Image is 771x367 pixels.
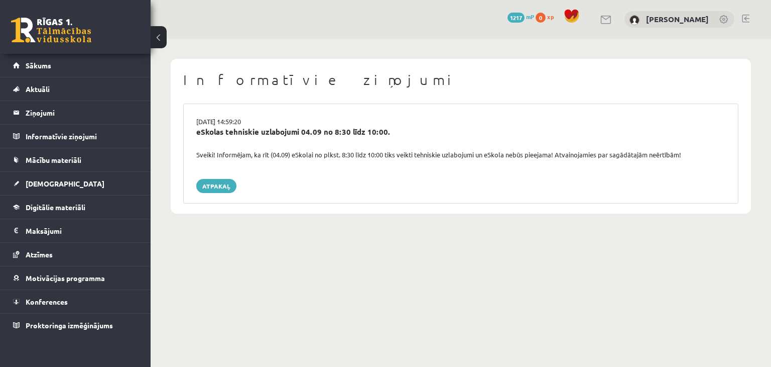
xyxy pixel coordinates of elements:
a: Motivācijas programma [13,266,138,290]
a: Digitālie materiāli [13,196,138,219]
img: Daniela Ļubomirska [629,15,639,25]
span: 0 [536,13,546,23]
a: 0 xp [536,13,559,21]
legend: Ziņojumi [26,101,138,124]
legend: Informatīvie ziņojumi [26,125,138,148]
a: Proktoringa izmēģinājums [13,314,138,337]
a: [DEMOGRAPHIC_DATA] [13,172,138,195]
a: Rīgas 1. Tālmācības vidusskola [11,18,91,43]
span: Motivācijas programma [26,273,105,283]
span: Proktoringa izmēģinājums [26,321,113,330]
span: [DEMOGRAPHIC_DATA] [26,179,104,188]
legend: Maksājumi [26,219,138,242]
span: Sākums [26,61,51,70]
span: Digitālie materiāli [26,203,85,212]
a: [PERSON_NAME] [646,14,709,24]
a: Sākums [13,54,138,77]
a: Atzīmes [13,243,138,266]
span: Mācību materiāli [26,155,81,164]
a: 1217 mP [507,13,534,21]
a: Ziņojumi [13,101,138,124]
a: Konferences [13,290,138,313]
div: Sveiki! Informējam, ka rīt (04.09) eSkolai no plkst. 8:30 līdz 10:00 tiks veikti tehniskie uzlabo... [189,150,733,160]
a: Atpakaļ [196,179,236,193]
a: Mācību materiāli [13,148,138,171]
h1: Informatīvie ziņojumi [183,71,738,88]
span: mP [526,13,534,21]
span: Konferences [26,297,68,306]
span: xp [547,13,554,21]
span: Atzīmes [26,250,53,259]
a: Maksājumi [13,219,138,242]
a: Informatīvie ziņojumi [13,125,138,148]
span: Aktuāli [26,84,50,94]
a: Aktuāli [13,77,138,101]
div: [DATE] 14:59:20 [189,117,733,127]
span: 1217 [507,13,525,23]
div: eSkolas tehniskie uzlabojumi 04.09 no 8:30 līdz 10:00. [196,126,725,138]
